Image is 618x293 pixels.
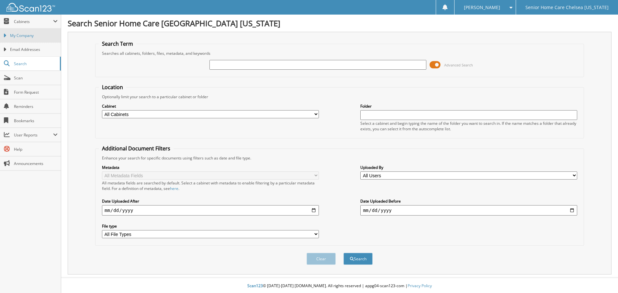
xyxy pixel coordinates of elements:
span: Email Addresses [10,47,58,53]
button: Clear [307,253,336,265]
span: Announcements [14,161,58,166]
div: Optionally limit your search to a particular cabinet or folder [99,94,580,100]
span: User Reports [14,132,53,138]
legend: Search Term [99,40,136,47]
a: Privacy Policy [408,283,432,288]
span: Scan123 [247,283,263,288]
legend: Additional Document Filters [99,145,174,152]
button: Search [343,253,373,265]
label: Date Uploaded Before [360,198,577,204]
img: scan123-logo-white.svg [6,3,55,12]
label: Date Uploaded After [102,198,319,204]
span: Bookmarks [14,118,58,123]
span: Form Request [14,89,58,95]
span: Help [14,146,58,152]
span: Senior Home Care Chelsea [US_STATE] [525,6,609,9]
legend: Location [99,84,126,91]
label: Uploaded By [360,165,577,170]
label: Folder [360,103,577,109]
label: Metadata [102,165,319,170]
div: Enhance your search for specific documents using filters such as date and file type. [99,155,580,161]
span: Reminders [14,104,58,109]
span: My Company [10,33,58,39]
h1: Search Senior Home Care [GEOGRAPHIC_DATA] [US_STATE] [68,18,612,29]
div: Select a cabinet and begin typing the name of the folder you want to search in. If the name match... [360,121,577,132]
span: [PERSON_NAME] [464,6,500,9]
div: All metadata fields are searched by default. Select a cabinet with metadata to enable filtering b... [102,180,319,191]
label: File type [102,223,319,229]
span: Scan [14,75,58,81]
input: start [102,205,319,216]
label: Cabinet [102,103,319,109]
iframe: Chat Widget [586,262,618,293]
input: end [360,205,577,216]
div: Searches all cabinets, folders, files, metadata, and keywords [99,51,580,56]
span: Advanced Search [444,63,473,67]
span: Cabinets [14,19,53,24]
a: here [170,186,178,191]
span: Search [14,61,57,66]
